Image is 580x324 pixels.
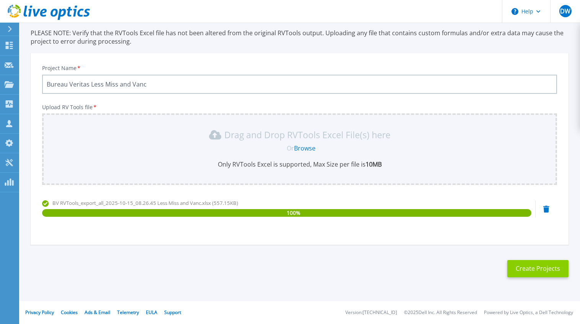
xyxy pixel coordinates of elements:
p: Drag and Drop RVTools Excel File(s) here [224,131,390,139]
li: © 2025 Dell Inc. All Rights Reserved [404,310,477,315]
input: Enter Project Name [42,75,557,94]
p: Only RVTools Excel is supported, Max Size per file is [47,160,552,169]
a: Ads & Email [85,309,110,316]
span: DW [560,8,570,14]
span: BV RVTools_export_all_2025-10-15_08.26.45 Less Miss and Vanc.xlsx (557.15KB) [52,200,238,206]
span: 100 % [287,209,300,217]
b: 10MB [366,160,382,169]
a: Cookies [61,309,78,316]
div: Drag and Drop RVTools Excel File(s) here OrBrowseOnly RVTools Excel is supported, Max Size per fi... [47,129,552,169]
li: Powered by Live Optics, a Dell Technology [484,310,573,315]
a: Privacy Policy [25,309,54,316]
span: Or [287,144,294,152]
a: Support [164,309,181,316]
p: Upload RV Tools file [42,104,557,110]
button: Create Projects [507,260,569,277]
label: Project Name [42,65,81,71]
a: EULA [146,309,157,316]
a: Browse [294,144,315,152]
li: Version: [TECHNICAL_ID] [345,310,397,315]
p: Up to 5 RVTools Excel files can be uploaded for the same project. The Excel data from each file w... [31,3,569,46]
a: Telemetry [117,309,139,316]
